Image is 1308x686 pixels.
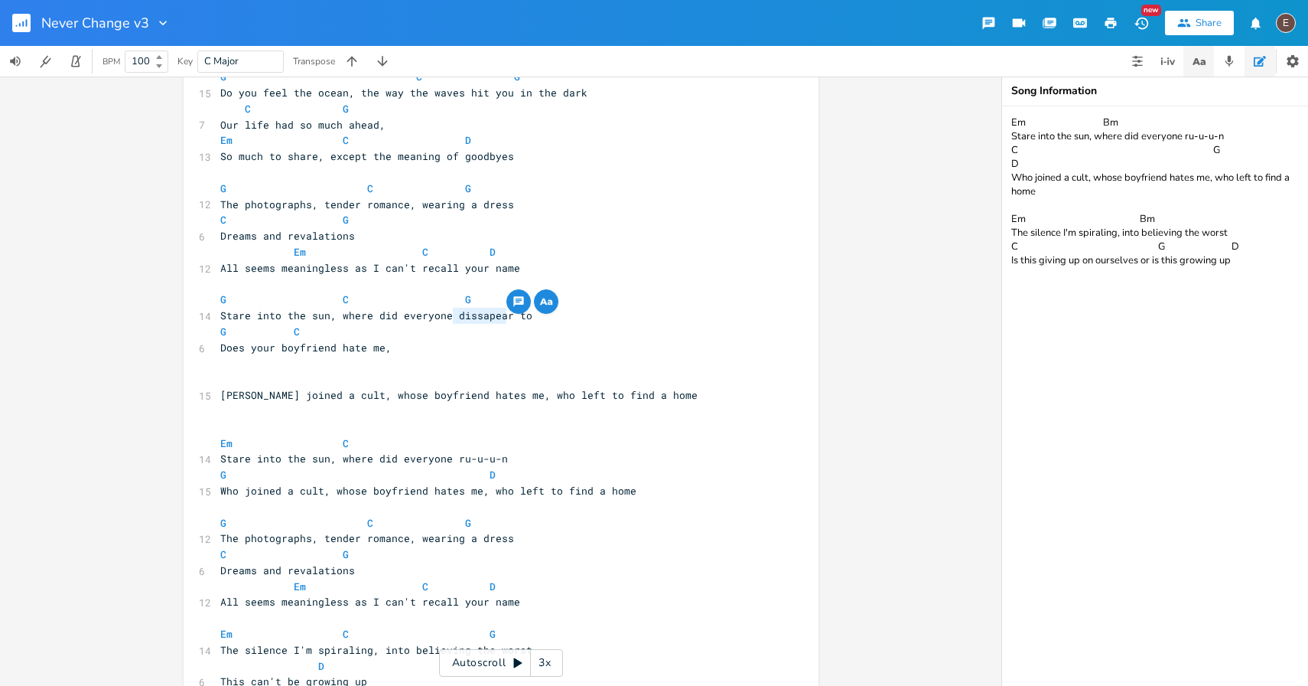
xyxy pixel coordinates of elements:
span: G [220,516,226,530]
span: Dreams and revalations [220,229,355,243]
span: D [490,468,496,482]
span: Em [220,627,233,641]
span: Stare into the sun, where did everyone dissapear to [220,309,532,322]
span: Dreams and revalations [220,563,355,577]
div: Share [1196,16,1222,30]
span: G [220,325,226,338]
div: New [1141,5,1161,16]
span: G [220,181,226,195]
span: Does your boyfriend hate me, [220,341,392,354]
button: E [1276,5,1296,41]
span: D [490,580,496,593]
span: Do you feel the ocean, the way the waves hit you in the dark [220,86,587,100]
div: Song Information [1011,86,1299,96]
button: New [1126,9,1157,37]
span: Stare into the sun, where did everyone ru-u-u-n [220,452,508,465]
span: C [343,627,349,641]
span: D [490,245,496,259]
span: So much to share, except the meaning of goodbyes [220,149,514,163]
span: Who joined a cult, whose boyfriend hates me, who left to find a home [220,484,636,498]
span: C [367,516,373,530]
span: [PERSON_NAME] joined a cult, whose boyfriend hates me, who left to find a home [220,388,698,402]
span: Em [220,436,233,450]
span: D [465,133,471,147]
span: G [220,468,226,482]
span: C [422,580,428,593]
textarea: Em Bm Stare into the sun, where did everyone ru-u-u-n C G D Who joined a cult, whose boyfriend ha... [1002,106,1308,686]
span: Never Change v3 [41,16,149,30]
span: C [343,292,349,306]
div: Transpose [293,57,335,66]
span: The photographs, tender romance, wearing a dress [220,198,514,211]
span: Em [220,133,233,147]
span: G [490,627,496,641]
span: The photographs, tender romance, wearing a dress [220,531,514,545]
span: C [220,213,226,227]
span: G [343,547,349,561]
span: G [343,213,349,227]
span: C [343,133,349,147]
span: G [465,516,471,530]
div: edward [1276,13,1296,33]
span: G [465,292,471,306]
span: All seems meaningless as I can't recall your name [220,261,520,275]
span: C [422,245,428,259]
span: The silence I'm spiraling, into believing the worst [220,643,532,657]
span: Our life had so much ahead, [220,118,386,132]
span: All seems meaningless as I can't recall your name [220,595,520,609]
div: Key [177,57,193,66]
span: C [343,436,349,450]
span: G [220,292,226,306]
span: C [367,181,373,195]
span: D [318,659,324,673]
span: Em [294,245,306,259]
span: C [220,547,226,561]
div: BPM [102,57,120,66]
div: 3x [531,649,558,677]
div: Autoscroll [439,649,563,677]
span: Em [294,580,306,593]
span: C [294,325,300,338]
button: Share [1165,11,1234,35]
span: G [343,102,349,116]
span: G [465,181,471,195]
span: C Major [204,54,239,68]
span: C [245,102,251,116]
